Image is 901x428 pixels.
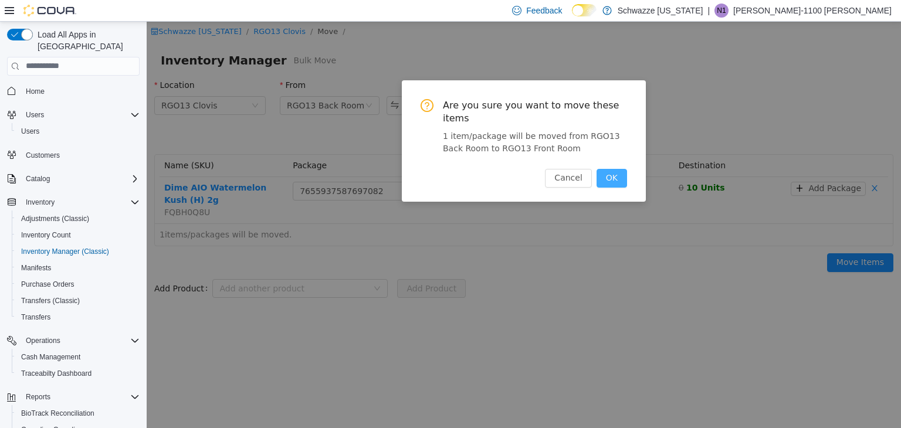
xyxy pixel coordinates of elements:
[16,261,56,275] a: Manifests
[16,366,140,381] span: Traceabilty Dashboard
[16,366,96,381] a: Traceabilty Dashboard
[16,294,84,308] a: Transfers (Classic)
[296,77,480,104] span: Are you sure you want to move these items
[26,174,50,184] span: Catalog
[21,195,140,209] span: Inventory
[16,406,99,420] a: BioTrack Reconciliation
[21,263,51,273] span: Manifests
[16,310,140,324] span: Transfers
[12,309,144,325] button: Transfers
[16,124,140,138] span: Users
[12,243,144,260] button: Inventory Manager (Classic)
[2,389,144,405] button: Reports
[21,84,140,98] span: Home
[16,244,140,259] span: Inventory Manager (Classic)
[707,4,710,18] p: |
[572,4,597,16] input: Dark Mode
[21,230,71,240] span: Inventory Count
[21,390,55,404] button: Reports
[12,276,144,293] button: Purchase Orders
[21,352,80,362] span: Cash Management
[450,147,480,166] button: OK
[26,336,60,345] span: Operations
[12,227,144,243] button: Inventory Count
[26,198,55,207] span: Inventory
[2,147,144,164] button: Customers
[274,77,287,90] i: icon: question-circle
[16,212,94,226] a: Adjustments (Classic)
[16,244,114,259] a: Inventory Manager (Classic)
[21,84,49,98] a: Home
[21,409,94,418] span: BioTrack Reconciliation
[21,172,140,186] span: Catalog
[26,151,60,160] span: Customers
[21,247,109,256] span: Inventory Manager (Classic)
[23,5,76,16] img: Cova
[733,4,892,18] p: [PERSON_NAME]-1100 [PERSON_NAME]
[16,277,140,291] span: Purchase Orders
[21,195,59,209] button: Inventory
[21,369,92,378] span: Traceabilty Dashboard
[296,108,480,133] div: 1 item/package will be moved from RGO13 Back Room to RGO13 Front Room
[2,171,144,187] button: Catalog
[21,334,140,348] span: Operations
[717,4,726,18] span: N1
[16,294,140,308] span: Transfers (Classic)
[26,87,45,96] span: Home
[12,210,144,227] button: Adjustments (Classic)
[398,147,445,166] button: Cancel
[714,4,729,18] div: Nathaniel-1100 Burciaga
[21,334,65,348] button: Operations
[16,228,140,242] span: Inventory Count
[16,228,76,242] a: Inventory Count
[21,108,140,122] span: Users
[2,83,144,100] button: Home
[21,390,140,404] span: Reports
[21,172,55,186] button: Catalog
[16,350,140,364] span: Cash Management
[12,405,144,422] button: BioTrack Reconciliation
[21,148,140,162] span: Customers
[618,4,703,18] p: Schwazze [US_STATE]
[16,212,140,226] span: Adjustments (Classic)
[26,392,50,402] span: Reports
[33,29,140,52] span: Load All Apps in [GEOGRAPHIC_DATA]
[16,261,140,275] span: Manifests
[16,406,140,420] span: BioTrack Reconciliation
[16,350,85,364] a: Cash Management
[21,108,49,122] button: Users
[21,214,89,223] span: Adjustments (Classic)
[12,365,144,382] button: Traceabilty Dashboard
[2,107,144,123] button: Users
[12,123,144,140] button: Users
[21,148,65,162] a: Customers
[526,5,562,16] span: Feedback
[16,277,79,291] a: Purchase Orders
[16,310,55,324] a: Transfers
[16,124,44,138] a: Users
[26,110,44,120] span: Users
[21,127,39,136] span: Users
[21,312,50,322] span: Transfers
[12,260,144,276] button: Manifests
[21,280,74,289] span: Purchase Orders
[21,296,80,305] span: Transfers (Classic)
[2,332,144,349] button: Operations
[2,194,144,210] button: Inventory
[572,16,573,17] span: Dark Mode
[12,349,144,365] button: Cash Management
[12,293,144,309] button: Transfers (Classic)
